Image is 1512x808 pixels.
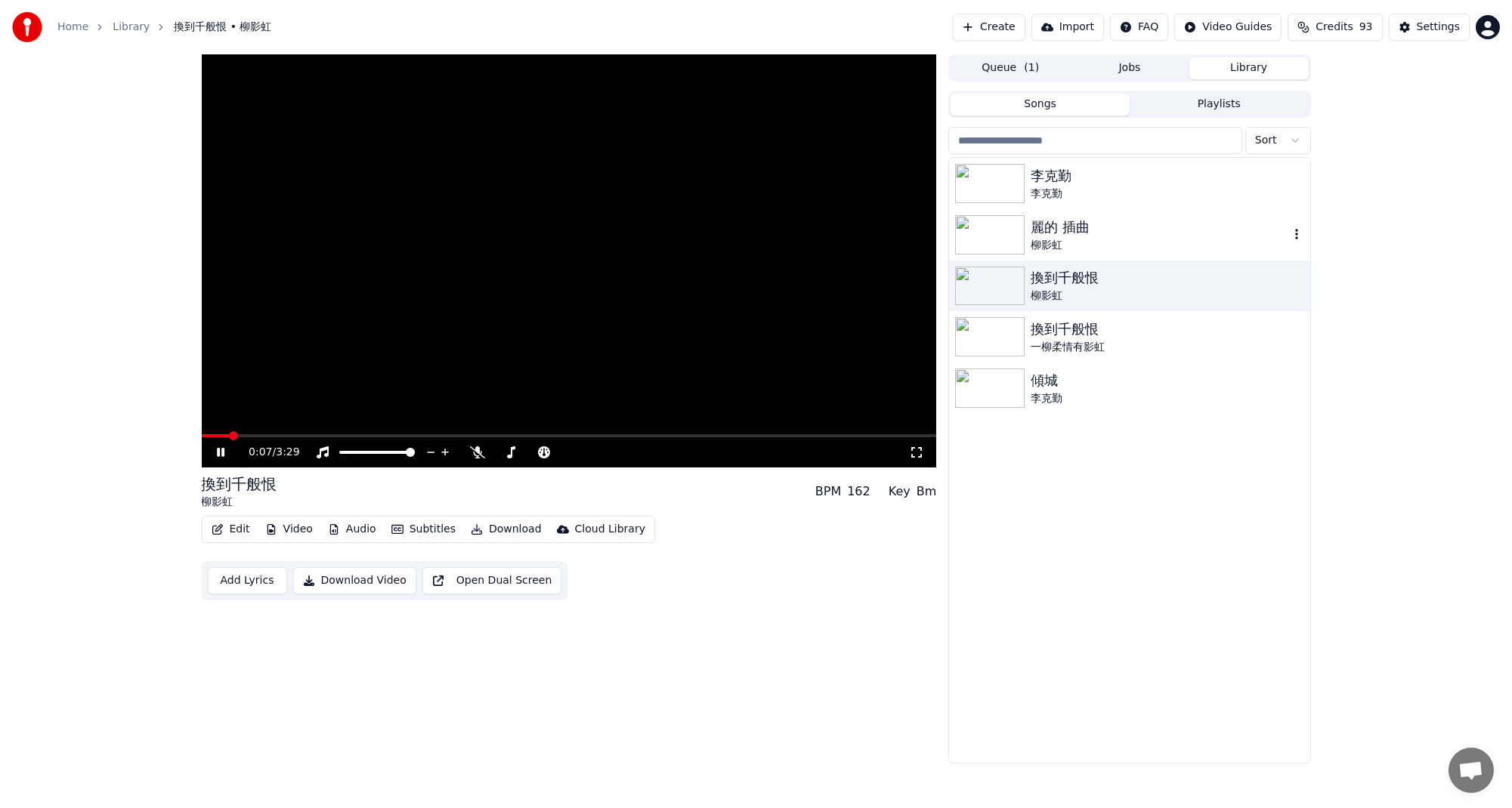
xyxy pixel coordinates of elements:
button: Audio [322,519,382,540]
button: Download Video [293,567,416,594]
span: ( 1 ) [1024,60,1039,76]
span: Sort [1255,133,1277,148]
div: Cloud Library [575,522,645,537]
div: 麗的 插曲 [1031,217,1288,238]
div: 李克勤 [1031,187,1303,202]
div: 柳影虹 [1031,238,1288,253]
button: Jobs [1070,57,1189,79]
div: 柳影虹 [202,495,277,510]
button: Credits93 [1288,14,1382,41]
button: Video Guides [1174,14,1282,41]
button: Download [465,519,548,540]
button: Settings [1389,14,1470,41]
div: BPM [815,483,841,501]
div: 傾城 [1031,370,1303,391]
nav: breadcrumb [57,20,271,35]
div: 一柳柔情有影虹 [1031,340,1303,355]
span: 換到千般恨 • 柳影虹 [174,20,271,35]
button: Subtitles [385,519,462,540]
button: Add Lyrics [208,567,287,594]
span: 3:29 [276,445,299,460]
a: Home [57,20,88,35]
div: / [249,445,285,460]
button: Edit [206,519,256,540]
div: 162 [847,483,870,501]
div: 柳影虹 [1031,288,1303,304]
button: Songs [951,94,1130,116]
button: FAQ [1110,14,1168,41]
span: 93 [1359,20,1373,35]
button: Queue [951,57,1070,79]
div: 換到千般恨 [202,473,277,495]
div: 換到千般恨 [1031,319,1303,340]
button: Library [1189,57,1309,79]
div: Open chat [1449,748,1494,793]
a: Library [113,20,150,35]
div: 換到千般恨 [1031,267,1303,288]
div: Bm [917,483,937,501]
button: Video [259,519,319,540]
button: Playlists [1130,94,1309,116]
button: Import [1031,14,1104,41]
button: Create [952,14,1025,41]
span: Credits [1316,20,1353,35]
span: 0:07 [249,445,272,460]
div: 李克勤 [1031,391,1303,406]
div: 李克勤 [1031,165,1303,187]
img: youka [12,12,42,42]
button: Open Dual Screen [422,567,562,594]
div: Key [889,483,911,501]
div: Settings [1417,20,1460,35]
